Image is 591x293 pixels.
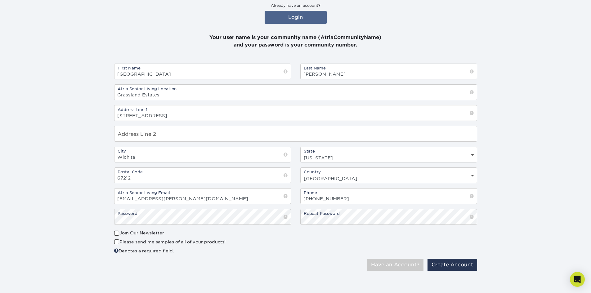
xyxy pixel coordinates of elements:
[114,26,477,49] p: Your user name is your community name (AtriaCommunityName) and your password is your community nu...
[114,247,291,254] div: Denotes a required field.
[428,259,477,271] button: Create Account
[367,259,423,271] button: Have an Account?
[114,230,164,236] label: Join Our Newsletter
[114,3,477,8] p: Already have an account?
[114,239,226,245] label: Please send me samples of all of your products!
[383,230,466,251] iframe: reCAPTCHA
[570,272,585,287] div: Open Intercom Messenger
[265,11,327,24] a: Login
